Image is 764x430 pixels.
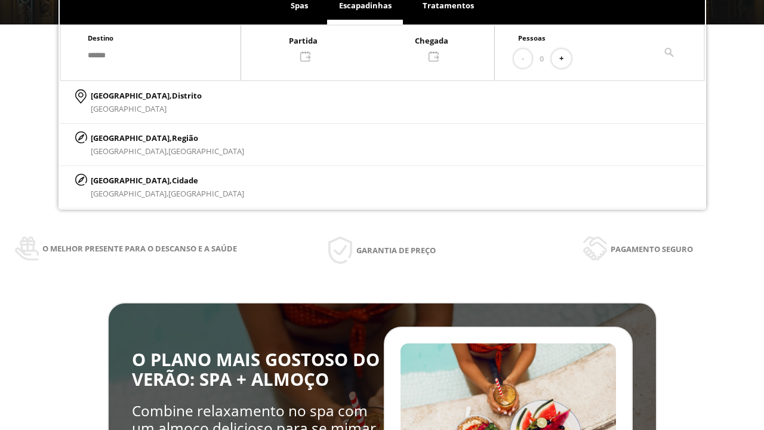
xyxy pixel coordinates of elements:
[91,146,168,156] span: [GEOGRAPHIC_DATA],
[518,33,546,42] span: Pessoas
[168,146,244,156] span: [GEOGRAPHIC_DATA]
[172,90,202,101] span: Distrito
[91,174,244,187] p: [GEOGRAPHIC_DATA],
[91,188,168,199] span: [GEOGRAPHIC_DATA],
[168,188,244,199] span: [GEOGRAPHIC_DATA]
[91,131,244,145] p: [GEOGRAPHIC_DATA],
[540,52,544,65] span: 0
[514,49,532,69] button: -
[91,89,202,102] p: [GEOGRAPHIC_DATA],
[42,242,237,255] span: O melhor presente para o descanso e a saúde
[611,242,693,256] span: Pagamento seguro
[172,175,198,186] span: Cidade
[172,133,198,143] span: Região
[132,348,380,391] span: O PLANO MAIS GOSTOSO DO VERÃO: SPA + ALMOÇO
[91,103,167,114] span: [GEOGRAPHIC_DATA]
[88,33,113,42] span: Destino
[356,244,436,257] span: Garantia de preço
[552,49,571,69] button: +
